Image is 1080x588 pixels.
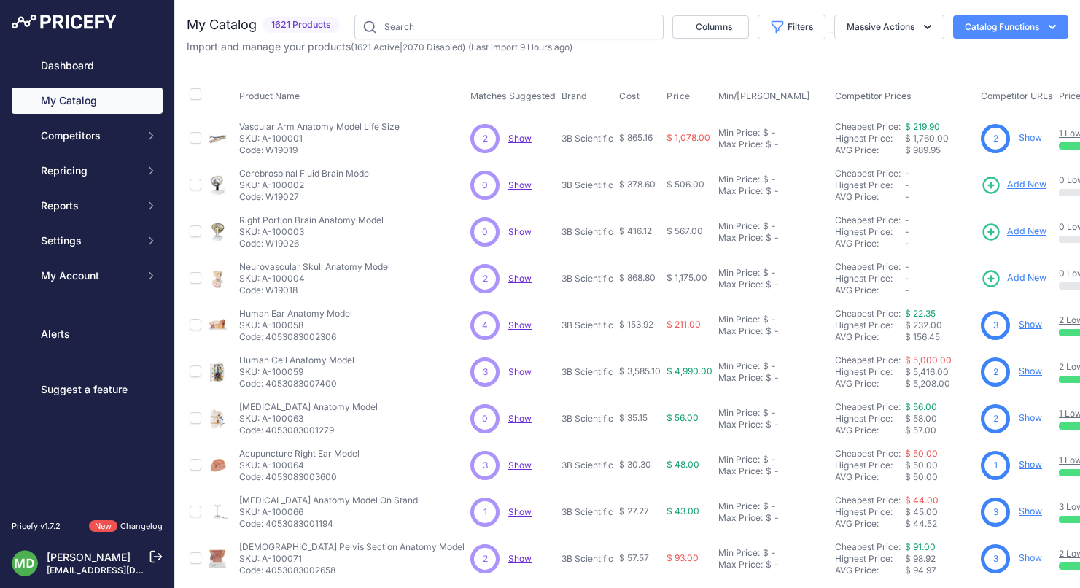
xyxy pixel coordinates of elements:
span: Add New [1007,178,1046,192]
span: 0 [482,225,488,239]
div: Max Price: [718,512,763,524]
a: Show [1019,412,1042,423]
div: - [772,419,779,430]
div: AVG Price: [835,191,905,203]
div: - [769,360,776,372]
h2: My Catalog [187,15,257,35]
a: Show [508,133,532,144]
input: Search [354,15,664,39]
span: $ 506.00 [667,179,704,190]
span: 1 [994,459,998,472]
span: - [905,261,909,272]
div: AVG Price: [835,425,905,436]
span: 0 [482,179,488,192]
span: - [905,285,909,295]
button: Cost [619,90,642,102]
span: $ 50.00 [905,460,938,471]
span: 3 [993,319,998,332]
span: $ 57.57 [619,552,649,563]
div: Max Price: [718,559,763,570]
div: $ [763,220,769,232]
img: Pricefy Logo [12,15,117,29]
div: Max Price: [718,372,763,384]
button: Competitors [12,123,163,149]
div: $ [763,360,769,372]
a: Show [508,553,532,564]
div: Min Price: [718,407,760,419]
a: 1621 Active [354,42,400,53]
a: Cheapest Price: [835,308,901,319]
a: $ 56.00 [905,401,937,412]
p: Code: 4053083002658 [239,565,465,576]
span: 3 [483,365,488,379]
div: Min Price: [718,454,760,465]
span: 3 [993,552,998,565]
div: Min Price: [718,314,760,325]
button: Repricing [12,158,163,184]
div: $ [763,454,769,465]
p: SKU: A-100059 [239,366,354,378]
div: - [772,372,779,384]
span: $ 30.30 [619,459,651,470]
span: $ 416.12 [619,225,652,236]
span: $ 4,990.00 [667,365,712,376]
p: Right Portion Brain Anatomy Model [239,214,384,226]
span: $ 211.00 [667,319,701,330]
span: 1621 Products [263,17,340,34]
div: $ [763,407,769,419]
span: Add New [1007,225,1046,239]
div: $ [766,512,772,524]
span: 2 [483,272,488,285]
a: Show [508,506,532,517]
span: Competitor URLs [981,90,1053,101]
span: 3 [483,459,488,472]
div: - [769,454,776,465]
button: Filters [758,15,825,39]
a: Cheapest Price: [835,495,901,506]
a: Cheapest Price: [835,121,901,132]
a: Show [508,320,532,330]
div: Max Price: [718,185,763,197]
span: - [905,168,909,179]
a: Show [1019,506,1042,517]
a: Dashboard [12,53,163,79]
div: Highest Price: [835,366,905,378]
span: 3 [993,506,998,519]
a: Cheapest Price: [835,168,901,179]
div: Min Price: [718,500,760,512]
p: SKU: A-100064 [239,460,360,471]
span: Show [508,460,532,471]
p: Cerebrospinal Fluid Brain Model [239,168,371,179]
p: 3B Scientific [562,133,613,144]
div: - [772,512,779,524]
div: $ [766,372,772,384]
div: Min Price: [718,220,760,232]
nav: Sidebar [12,53,163,503]
div: $ 44.52 [905,518,975,530]
span: 2 [993,412,998,425]
p: Code: 4053083001279 [239,425,378,436]
a: Cheapest Price: [835,448,901,459]
p: Code: W19026 [239,238,384,249]
div: $ [763,314,769,325]
span: 2 [993,365,998,379]
span: $ 5,416.00 [905,366,949,377]
a: Show [508,413,532,424]
a: Cheapest Price: [835,355,901,365]
span: - [905,214,909,225]
span: Min/[PERSON_NAME] [718,90,810,101]
div: $ [766,185,772,197]
span: $ 27.27 [619,506,649,517]
a: [EMAIL_ADDRESS][DOMAIN_NAME] [47,565,199,576]
div: AVG Price: [835,471,905,483]
button: My Account [12,263,163,289]
a: Show [1019,132,1042,143]
p: Code: 4053083007400 [239,378,354,390]
span: $ 1,760.00 [905,133,949,144]
div: Max Price: [718,465,763,477]
div: AVG Price: [835,238,905,249]
div: Max Price: [718,279,763,290]
div: Max Price: [718,232,763,244]
a: Add New [981,175,1046,196]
